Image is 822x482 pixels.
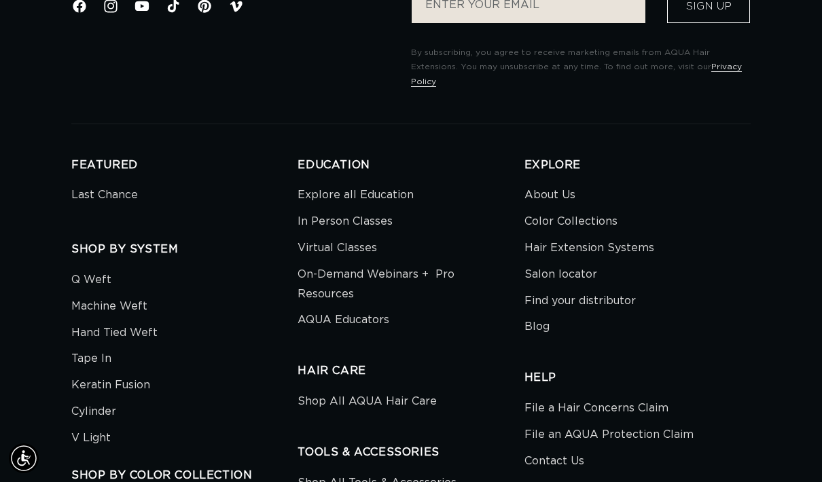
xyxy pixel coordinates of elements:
[524,158,751,172] h2: EXPLORE
[524,398,668,422] a: File a Hair Concerns Claim
[524,314,550,340] a: Blog
[298,185,414,208] a: Explore all Education
[71,372,150,398] a: Keratin Fusion
[71,398,116,425] a: Cylinder
[298,364,524,378] h2: HAIR CARE
[298,261,514,308] a: On-Demand Webinars + Pro Resources
[524,235,654,261] a: Hair Extension Systems
[524,422,694,448] a: File an AQUA Protection Claim
[298,235,377,261] a: Virtual Classes
[298,445,524,460] h2: TOOLS & ACCESSORIES
[71,346,111,372] a: Tape In
[524,261,597,288] a: Salon locator
[524,185,575,208] a: About Us
[9,443,39,473] div: Accessibility Menu
[71,242,298,257] h2: SHOP BY SYSTEM
[298,392,437,415] a: Shop All AQUA Hair Care
[754,417,822,482] iframe: Chat Widget
[71,185,138,208] a: Last Chance
[298,208,393,235] a: In Person Classes
[524,448,584,475] a: Contact Us
[524,208,618,235] a: Color Collections
[298,158,524,172] h2: EDUCATION
[524,371,751,385] h2: HELP
[298,307,389,333] a: AQUA Educators
[71,425,111,451] a: V Light
[71,320,158,346] a: Hand Tied Weft
[71,293,147,320] a: Machine Weft
[411,45,751,90] p: By subscribing, you agree to receive marketing emails from AQUA Hair Extensions. You may unsubscr...
[754,417,822,482] div: 聊天小组件
[524,288,636,314] a: Find your distributor
[71,158,298,172] h2: FEATURED
[71,270,111,293] a: Q Weft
